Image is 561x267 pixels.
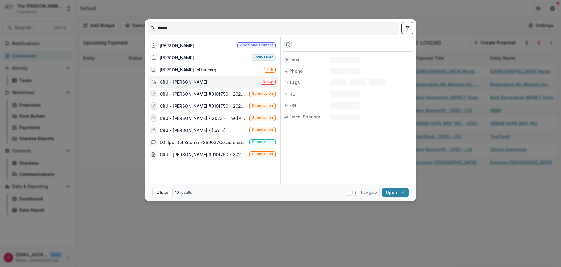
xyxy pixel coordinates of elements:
span: 10 [175,190,179,195]
span: Phone [289,68,303,74]
div: CRU - [PERSON_NAME] [160,79,207,85]
div: CRU - [PERSON_NAME] - 2023 - The [PERSON_NAME] Foundation Grant Proposal Application [160,115,247,121]
div: [PERSON_NAME] letter.msg [160,67,216,73]
span: results [180,190,192,195]
span: Submission [252,104,273,108]
span: Fiscal Sponsor [289,114,320,120]
span: Submission [252,128,273,132]
button: Open [382,188,409,197]
span: Navigate [361,190,377,195]
div: CRU - [PERSON_NAME] #0101750 - 2024 - The [PERSON_NAME] Foundation Grant Proposal Application [160,91,247,97]
span: Entity user [254,55,273,59]
span: Submission comment [252,140,273,144]
span: Entity [263,79,273,84]
div: LO: Ips-Dol Sitame 7269037Co ad e sedd eiusmodt in utlabor etdo magn aliquaenimad minimve qui nos... [160,139,247,146]
div: CRU - [PERSON_NAME] #0101750 - 2024 - The [PERSON_NAME] Foundation Grant Proposal Application [160,103,247,109]
div: [PERSON_NAME] [160,42,194,49]
span: Submission [252,116,273,120]
span: Submission [252,91,273,96]
span: EIN [289,102,296,109]
div: CRU - [PERSON_NAME] #0101750 - 2025 - The [PERSON_NAME] Foundation Grant Proposal Application [160,151,247,158]
button: toggle filters [401,22,413,34]
span: HQ [289,91,296,97]
button: Close [152,188,173,197]
span: Email [289,57,300,63]
div: [PERSON_NAME] [160,54,194,61]
span: File [267,67,273,71]
span: Additional contact [240,43,273,47]
div: CRU - [PERSON_NAME] - [DATE] [160,127,225,133]
span: Tags [289,79,300,85]
span: Submission [252,152,273,156]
